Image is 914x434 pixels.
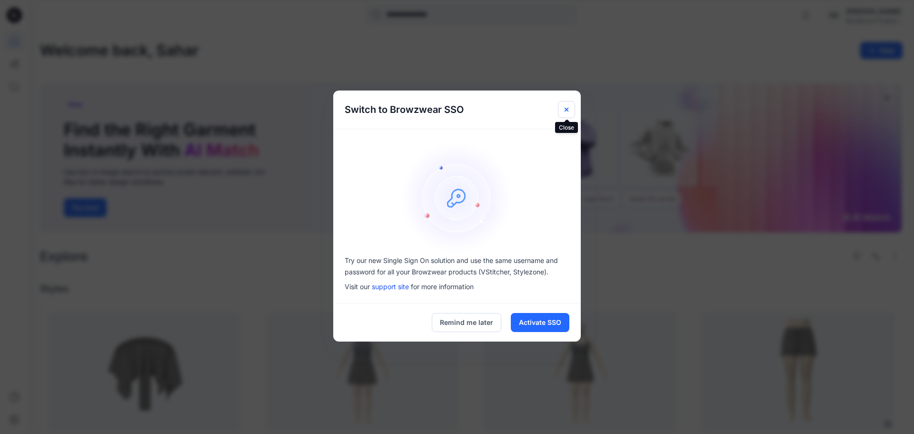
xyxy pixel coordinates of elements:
[511,313,569,332] button: Activate SSO
[345,282,569,292] p: Visit our for more information
[345,255,569,278] p: Try our new Single Sign On solution and use the same username and password for all your Browzwear...
[372,283,409,291] a: support site
[400,141,514,255] img: onboarding-sz2.1ef2cb9c.svg
[432,313,501,332] button: Remind me later
[558,101,575,118] button: Close
[333,91,475,129] h5: Switch to Browzwear SSO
